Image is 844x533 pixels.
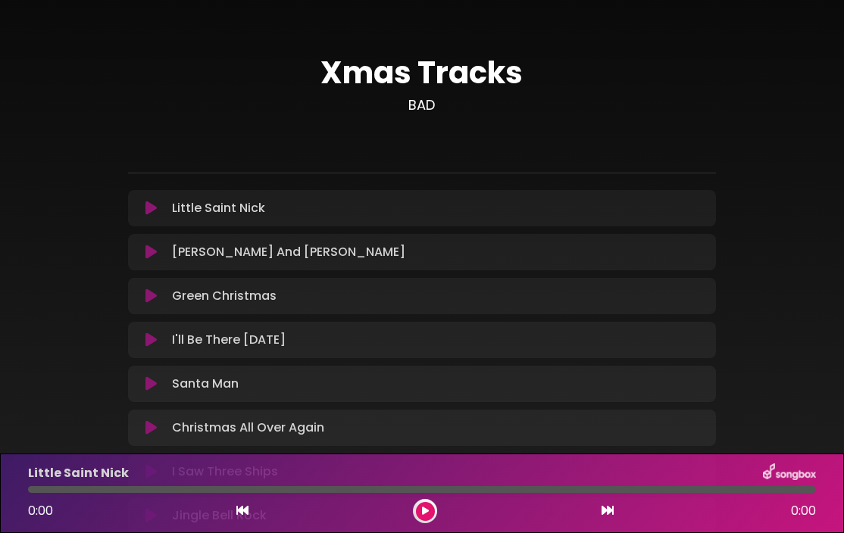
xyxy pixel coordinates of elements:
[172,199,265,217] p: Little Saint Nick
[172,375,239,393] p: Santa Man
[128,55,716,91] h1: Xmas Tracks
[763,463,816,483] img: songbox-logo-white.png
[172,419,324,437] p: Christmas All Over Again
[28,464,129,482] p: Little Saint Nick
[172,287,277,305] p: Green Christmas
[28,502,53,519] span: 0:00
[791,502,816,520] span: 0:00
[172,331,286,349] p: I'll Be There [DATE]
[172,243,405,261] p: [PERSON_NAME] And [PERSON_NAME]
[128,97,716,114] h3: BAD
